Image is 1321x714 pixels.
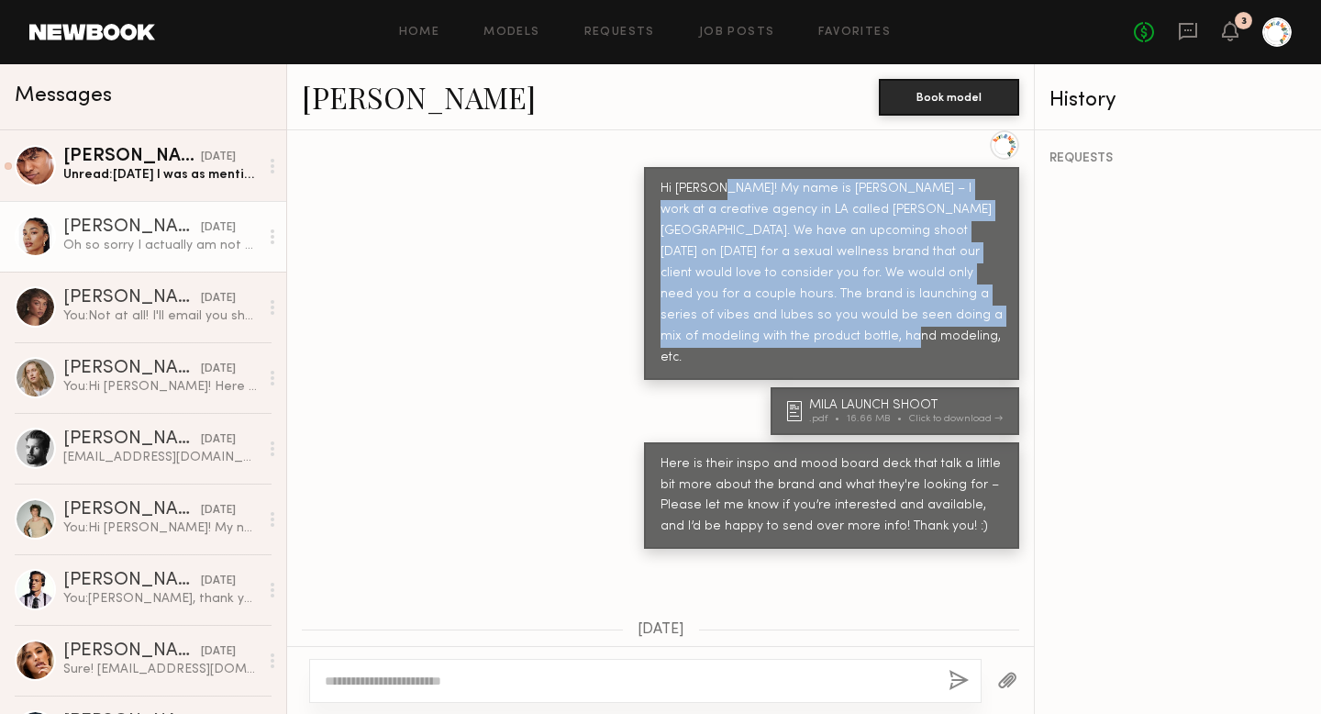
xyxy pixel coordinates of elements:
[584,27,655,39] a: Requests
[63,166,259,184] div: Unread: [DATE] I was as mentioned, but [DATE] I’m booked at that time :(
[63,360,201,378] div: [PERSON_NAME]
[1241,17,1247,27] div: 3
[63,590,259,608] div: You: [PERSON_NAME], thank you for getting back to me, [PERSON_NAME]!
[879,88,1019,104] a: Book model
[201,290,236,307] div: [DATE]
[699,27,775,39] a: Job Posts
[809,399,1008,412] div: MILA LAUNCH SHOOT
[201,643,236,661] div: [DATE]
[787,399,1008,424] a: MILA LAUNCH SHOOT.pdf16.66 MBClick to download
[638,622,684,638] span: [DATE]
[201,573,236,590] div: [DATE]
[63,307,259,325] div: You: Not at all! I'll email you shortly!
[63,218,201,237] div: [PERSON_NAME]
[63,148,201,166] div: [PERSON_NAME]
[302,77,536,117] a: [PERSON_NAME]
[201,149,236,166] div: [DATE]
[879,79,1019,116] button: Book model
[63,237,259,254] div: Oh so sorry I actually am not available!
[660,179,1003,369] div: Hi [PERSON_NAME]! My name is [PERSON_NAME] – I work at a creative agency in LA called [PERSON_NAM...
[63,501,201,519] div: [PERSON_NAME]
[818,27,891,39] a: Favorites
[63,642,201,661] div: [PERSON_NAME]
[15,85,112,106] span: Messages
[63,572,201,590] div: [PERSON_NAME]
[399,27,440,39] a: Home
[63,378,259,396] div: You: Hi [PERSON_NAME]! Here is their inspo and mood board deck that talk a little bit more about ...
[63,289,201,307] div: [PERSON_NAME]
[847,414,909,424] div: 16.66 MB
[201,219,236,237] div: [DATE]
[201,431,236,449] div: [DATE]
[63,430,201,449] div: [PERSON_NAME]
[1049,152,1306,165] div: REQUESTS
[809,414,847,424] div: .pdf
[63,519,259,537] div: You: Hi [PERSON_NAME]! My name is [PERSON_NAME] – I work at a creative agency in [GEOGRAPHIC_DATA...
[63,449,259,466] div: [EMAIL_ADDRESS][DOMAIN_NAME]
[909,414,1003,424] div: Click to download
[201,502,236,519] div: [DATE]
[201,361,236,378] div: [DATE]
[1049,90,1306,111] div: History
[483,27,539,39] a: Models
[63,661,259,678] div: Sure! [EMAIL_ADDRESS][DOMAIN_NAME]
[660,454,1003,539] div: Here is their inspo and mood board deck that talk a little bit more about the brand and what they...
